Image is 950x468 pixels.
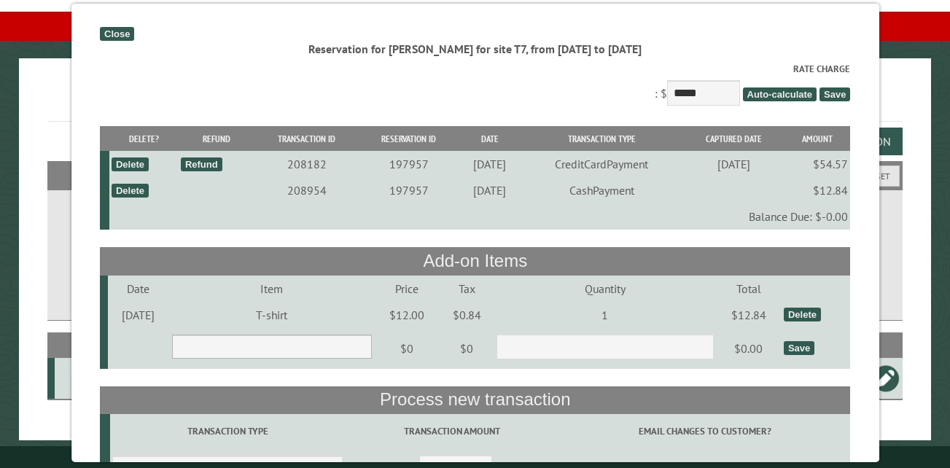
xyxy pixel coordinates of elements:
span: Save [819,87,850,101]
td: CashPayment [521,177,682,203]
span: Auto-calculate [742,87,817,101]
div: Delete [112,184,149,198]
th: Transaction Type [521,126,682,152]
td: Total [716,276,782,302]
td: $0 [440,328,494,369]
th: Captured Date [682,126,784,152]
td: Tax [440,276,494,302]
h1: Reservations [47,82,903,122]
div: Close [100,27,134,41]
td: $0.84 [440,302,494,328]
td: $54.57 [784,151,850,177]
div: Refund [181,157,222,171]
th: Refund [178,126,254,152]
td: $0.00 [716,328,782,369]
td: Balance Due: $-0.00 [109,203,850,230]
th: Site [55,332,106,358]
div: Delete [784,308,821,321]
td: $0 [374,328,440,369]
div: T7 [61,371,104,386]
td: T-shirt [169,302,374,328]
td: 208182 [254,151,359,177]
label: Transaction Type [112,424,343,438]
th: Process new transaction [100,386,850,414]
div: Reservation for [PERSON_NAME] for site T7, from [DATE] to [DATE] [100,41,850,57]
th: Date [459,126,521,152]
td: 208954 [254,177,359,203]
td: Quantity [494,276,716,302]
div: : $ [100,62,850,109]
td: 197957 [359,151,459,177]
th: Transaction ID [254,126,359,152]
div: Save [784,341,814,355]
td: Item [169,276,374,302]
td: $12.84 [784,177,850,203]
td: [DATE] [459,177,521,203]
td: $12.00 [374,302,440,328]
td: 197957 [359,177,459,203]
th: Add-on Items [100,247,850,275]
label: Email changes to customer? [561,424,848,438]
div: Delete [112,157,149,171]
td: [DATE] [682,151,784,177]
label: Transaction Amount [348,424,557,438]
th: Amount [784,126,850,152]
th: Delete? [109,126,178,152]
td: $12.84 [716,302,782,328]
td: Price [374,276,440,302]
td: [DATE] [459,151,521,177]
label: Rate Charge [100,62,850,76]
td: CreditCardPayment [521,151,682,177]
td: Date [107,276,169,302]
h2: Filters [47,161,903,189]
td: [DATE] [107,302,169,328]
th: Reservation ID [359,126,459,152]
td: 1 [494,302,716,328]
